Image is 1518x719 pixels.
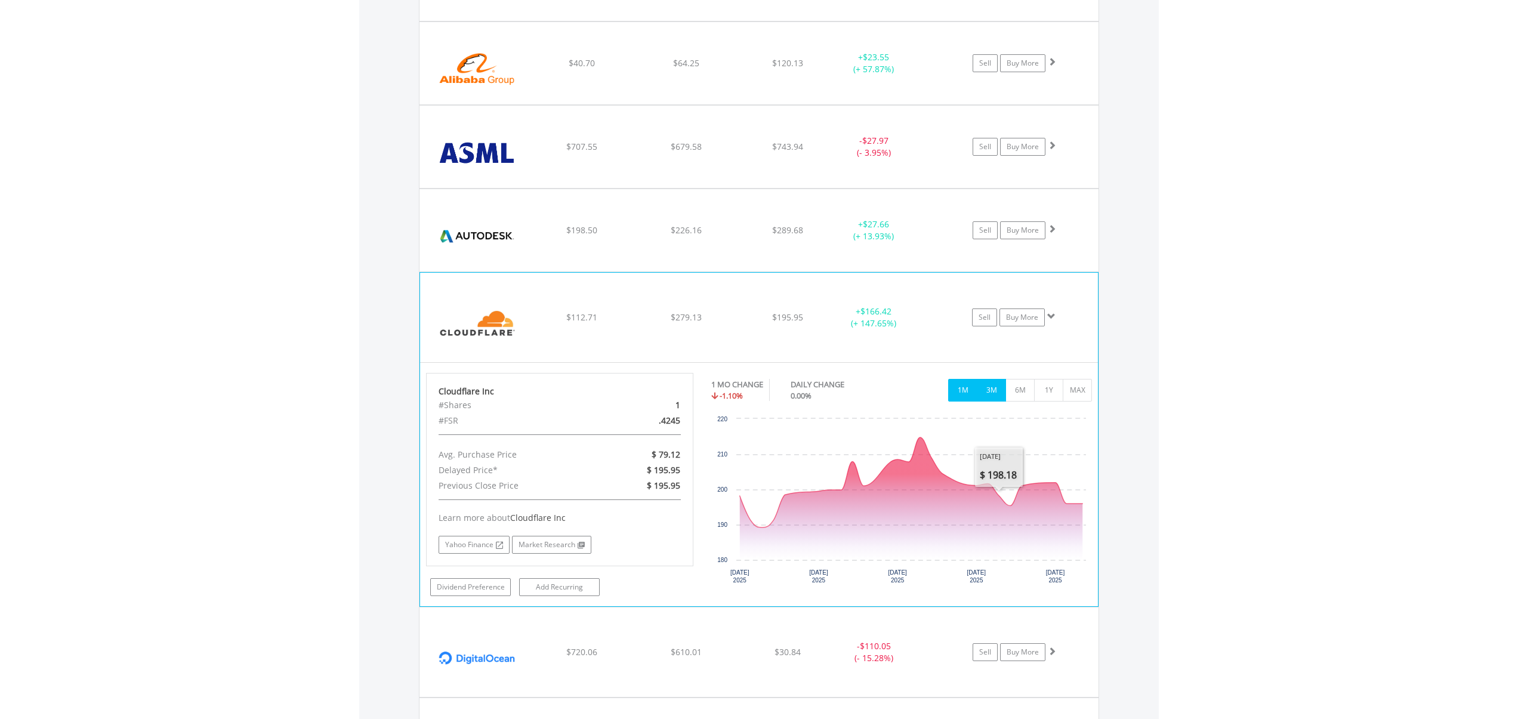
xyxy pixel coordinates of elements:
[863,51,889,63] span: $23.55
[603,413,689,428] div: .4245
[860,640,891,652] span: $110.05
[717,416,727,422] text: 220
[1000,643,1045,661] a: Buy More
[512,536,591,554] a: Market Research
[671,311,702,323] span: $279.13
[566,141,597,152] span: $707.55
[972,308,997,326] a: Sell
[973,138,998,156] a: Sell
[425,121,528,185] img: EQU.US.ASML.png
[967,569,986,584] text: [DATE] 2025
[430,478,603,493] div: Previous Close Price
[829,218,919,242] div: + (+ 13.93%)
[430,397,603,413] div: #Shares
[1000,138,1045,156] a: Buy More
[772,311,803,323] span: $195.95
[717,557,727,563] text: 180
[510,512,566,523] span: Cloudflare Inc
[430,447,603,462] div: Avg. Purchase Price
[430,462,603,478] div: Delayed Price*
[862,135,888,146] span: $27.97
[1000,54,1045,72] a: Buy More
[860,306,891,317] span: $166.42
[772,224,803,236] span: $289.68
[809,569,828,584] text: [DATE] 2025
[647,464,680,476] span: $ 195.95
[569,57,595,69] span: $40.70
[775,646,801,658] span: $30.84
[999,308,1045,326] a: Buy More
[671,224,702,236] span: $226.16
[671,141,702,152] span: $679.58
[425,622,528,694] img: EQU.US.DOCN.png
[829,135,919,159] div: - (- 3.95%)
[1063,379,1092,402] button: MAX
[717,486,727,493] text: 200
[603,397,689,413] div: 1
[425,204,528,269] img: EQU.US.ADSK.png
[720,390,743,401] span: -1.10%
[430,578,511,596] a: Dividend Preference
[566,646,597,658] span: $720.06
[888,569,907,584] text: [DATE] 2025
[829,306,918,329] div: + (+ 147.65%)
[973,54,998,72] a: Sell
[439,512,681,524] div: Learn more about
[973,643,998,661] a: Sell
[519,578,600,596] a: Add Recurring
[717,521,727,528] text: 190
[863,218,889,230] span: $27.66
[671,646,702,658] span: $610.01
[1034,379,1063,402] button: 1Y
[566,311,597,323] span: $112.71
[430,413,603,428] div: #FSR
[652,449,680,460] span: $ 79.12
[439,385,681,397] div: Cloudflare Inc
[772,141,803,152] span: $743.94
[1045,569,1065,584] text: [DATE] 2025
[566,224,597,236] span: $198.50
[1005,379,1035,402] button: 6M
[439,536,510,554] a: Yahoo Finance
[973,221,998,239] a: Sell
[673,57,699,69] span: $64.25
[647,480,680,491] span: $ 195.95
[791,379,886,390] div: DAILY CHANGE
[426,288,529,359] img: EQU.US.NET.png
[711,413,1093,592] div: Chart. Highcharts interactive chart.
[717,451,727,458] text: 210
[948,379,977,402] button: 1M
[711,379,763,390] div: 1 MO CHANGE
[977,379,1006,402] button: 3M
[730,569,749,584] text: [DATE] 2025
[791,390,812,401] span: 0.00%
[772,57,803,69] span: $120.13
[1000,221,1045,239] a: Buy More
[425,37,528,101] img: EQU.US.BABA.png
[829,51,919,75] div: + (+ 57.87%)
[829,640,919,664] div: - (- 15.28%)
[711,413,1092,592] svg: Interactive chart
